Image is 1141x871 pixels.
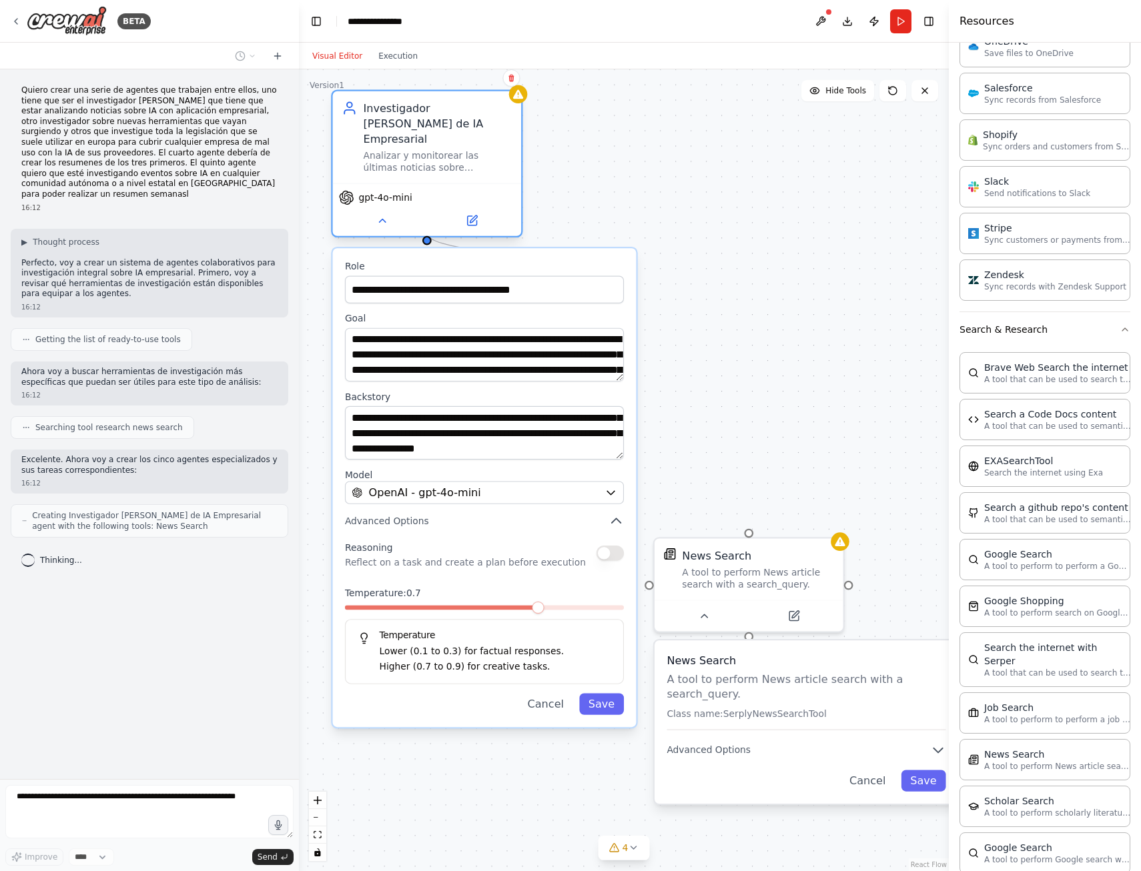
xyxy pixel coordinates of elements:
[345,481,624,504] button: OpenAI - gpt-4o-mini
[21,367,278,387] p: Ahora voy a buscar herramientas de investigación más específicas que puedan ser útiles para este ...
[21,203,278,213] div: 16:12
[363,101,512,147] div: Investigador [PERSON_NAME] de IA Empresarial
[345,556,586,568] p: Reflect on a task and create a plan before execution
[682,548,751,563] div: News Search
[348,15,414,28] nav: breadcrumb
[984,95,1101,105] p: Sync records from Salesforce
[984,281,1126,292] p: Sync records with Zendesk Support
[984,808,1131,818] p: A tool to perform scholarly literature search with a search_query.
[984,668,1131,678] p: A tool that can be used to search the internet with a search_query. Supports different search typ...
[984,608,1131,618] p: A tool to perform search on Google shopping with a search_query.
[968,88,979,99] img: Salesforce
[983,141,1130,152] p: Sync orders and customers from Shopify
[258,852,278,862] span: Send
[21,455,278,476] p: Excelente. Ahora voy a crear los cinco agentes especializados y sus tareas correspondientes:
[21,478,278,488] div: 16:12
[984,268,1126,281] div: Zendesk
[984,501,1131,514] div: Search a github repo's content
[667,742,945,758] button: Advanced Options
[27,6,107,36] img: Logo
[968,754,979,765] img: SerplyNewsSearchTool
[984,407,1131,421] div: Search a Code Docs content
[33,237,99,247] span: Thought process
[35,422,183,433] span: Searching tool research news search
[751,607,837,626] button: Open in side panel
[380,659,611,674] p: Higher (0.7 to 0.9) for creative tasks.
[984,374,1131,385] p: A tool that can be used to search the internet with a search_query.
[968,848,979,858] img: SerplyWebSearchTool
[960,13,1014,29] h4: Resources
[984,421,1131,431] p: A tool that can be used to semantic search a query from a Code Docs content.
[623,841,629,854] span: 4
[968,801,979,812] img: SerplyScholarSearchTool
[428,211,515,230] button: Open in side panel
[667,744,751,756] span: Advanced Options
[984,748,1131,761] div: News Search
[370,48,426,64] button: Execution
[968,414,979,425] img: CodeDocsSearchTool
[310,80,344,91] div: Version 1
[359,191,412,203] span: gpt-4o-mini
[984,714,1131,725] p: A tool to perform to perform a job search in the [GEOGRAPHIC_DATA] with a search_query.
[984,468,1103,478] p: Search the internet using Exa
[968,181,979,192] img: Slack
[309,826,326,844] button: fit view
[984,514,1131,525] p: A tool that can be used to semantic search a query from a github repo's content. This is not the ...
[32,510,277,532] span: Creating Investigador [PERSON_NAME] de IA Empresarial agent with the following tools: News Search
[968,135,978,145] img: Shopify
[21,390,278,400] div: 16:12
[345,587,421,599] span: Temperature: 0.7
[667,653,945,668] h3: News Search
[968,654,979,665] img: SerperDevTool
[825,85,866,96] span: Hide Tools
[345,391,624,403] label: Backstory
[304,48,370,64] button: Visual Editor
[331,93,522,241] div: Investigador [PERSON_NAME] de IA EmpresarialAnalizar y monitorear las últimas noticias sobre apli...
[667,671,945,702] p: A tool to perform News article search with a search_query.
[984,188,1090,199] p: Send notifications to Slack
[984,594,1131,608] div: Google Shopping
[968,461,979,472] img: EXASearchTool
[345,261,624,273] label: Role
[984,641,1131,668] div: Search the internet with Serper
[345,515,429,527] span: Advanced Options
[307,12,326,31] button: Hide left sidebar
[840,770,895,791] button: Cancel
[968,228,979,239] img: Stripe
[984,361,1131,374] div: Brave Web Search the internet
[968,275,979,285] img: Zendesk
[968,708,979,718] img: SerplyJobSearchTool
[984,854,1131,865] p: A tool to perform Google search with a search_query.
[502,69,520,87] button: Delete node
[682,566,833,591] div: A tool to perform News article search with a search_query.
[309,792,326,861] div: React Flow controls
[984,548,1131,561] div: Google Search
[345,469,624,481] label: Model
[267,48,288,64] button: Start a new chat
[21,302,278,312] div: 16:12
[35,334,181,345] span: Getting the list of ready-to-use tools
[309,809,326,826] button: zoom out
[369,485,481,500] span: OpenAI - gpt-4o-mini
[117,13,151,29] div: BETA
[984,701,1131,714] div: Job Search
[664,548,676,560] img: SerplyNewsSearchTool
[345,313,624,325] label: Goal
[25,852,57,862] span: Improve
[268,815,288,835] button: Click to speak your automation idea
[968,508,979,518] img: GithubSearchTool
[984,841,1131,854] div: Google Search
[579,694,624,715] button: Save
[309,844,326,861] button: toggle interactivity
[960,312,1130,347] button: Search & Research
[599,836,650,860] button: 4
[667,708,945,720] p: Class name: SerplyNewsSearchTool
[21,237,27,247] span: ▶
[5,848,63,866] button: Improve
[252,849,294,865] button: Send
[911,861,947,868] a: React Flow attribution
[345,514,624,529] button: Advanced Options
[801,80,874,101] button: Hide Tools
[984,235,1131,245] p: Sync customers or payments from Stripe
[653,537,845,633] div: SerplyNewsSearchToolNews SearchA tool to perform News article search with a search_query.News Sea...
